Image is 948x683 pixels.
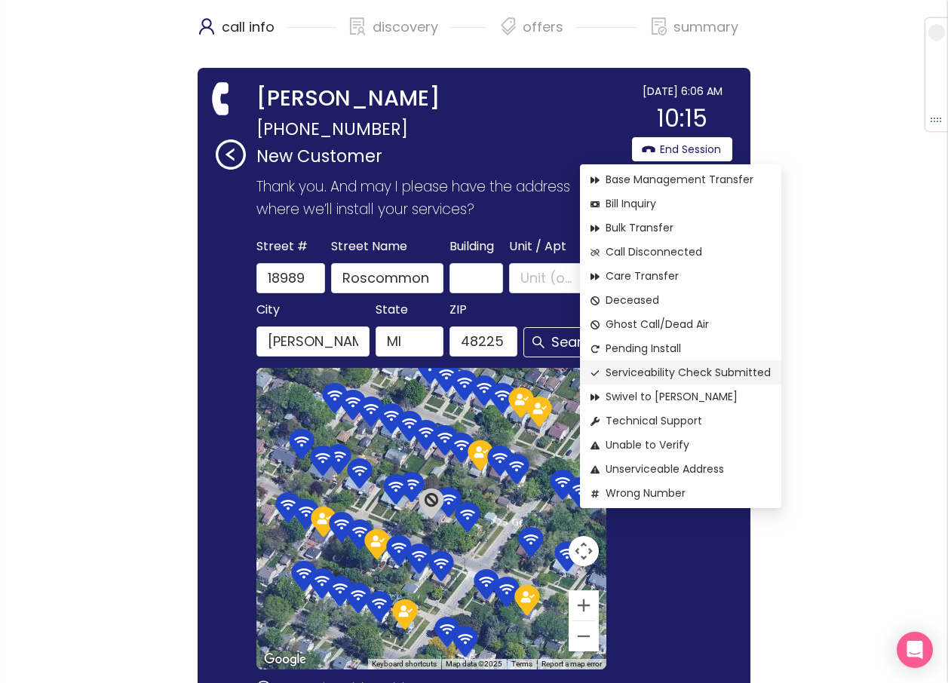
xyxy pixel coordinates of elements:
a: Open this area in Google Maps (opens a new window) [260,650,310,669]
input: Harper Woods [256,326,369,357]
a: Report a map error [541,660,602,668]
p: New Customer [256,143,624,170]
span: solution [348,17,367,35]
button: Zoom out [569,621,599,651]
p: offers [523,15,563,39]
span: Deceased [591,292,771,308]
span: tags [499,17,517,35]
div: call info [198,15,336,53]
span: Ghost Call/Dead Air [591,316,771,332]
span: Building [449,236,494,257]
span: ZIP [449,299,467,320]
span: Unit / Apt [509,236,566,257]
button: End Session [632,137,732,161]
p: discovery [373,15,438,39]
span: Pending Install [591,340,771,357]
img: Google [260,650,310,669]
span: Map data ©2025 [446,660,502,668]
span: Unserviceable Address [591,461,771,477]
span: Street # [256,236,308,257]
button: Search [523,327,606,357]
p: Thank you. And may I please have the address where we’ll install your services? [256,176,612,221]
span: Street Name [331,236,407,257]
span: Call Disconnected [591,243,771,260]
span: phone [207,83,238,115]
span: [PHONE_NUMBER] [256,115,408,143]
span: Unable to Verify [591,436,771,453]
div: summary [649,15,738,53]
span: State [376,299,408,320]
button: Keyboard shortcuts [372,659,437,669]
input: 48225 [449,326,517,357]
div: [DATE] 6:06 AM [632,83,732,100]
span: Base Management Transfer [591,171,771,188]
p: summary [673,15,738,39]
span: Swivel to [PERSON_NAME] [591,388,771,405]
input: Roscommon St [331,263,443,293]
input: 18989 [256,263,324,293]
span: Bulk Transfer [591,219,771,236]
button: Map camera controls [569,536,599,566]
div: offers [499,15,637,53]
strong: [PERSON_NAME] [256,83,440,115]
input: MI [376,326,443,357]
a: Terms (opens in new tab) [511,660,532,668]
div: Open Intercom Messenger [897,632,933,668]
p: call info [222,15,275,39]
span: Wrong Number [591,485,771,501]
span: Care Transfer [591,268,771,284]
input: Unit (optional) [520,268,579,289]
span: file-done [650,17,668,35]
div: 10:15 [632,100,732,137]
span: Serviceability Check Submitted [591,364,771,381]
span: Bill Inquiry [591,195,771,212]
div: discovery [348,15,487,53]
span: Technical Support [591,412,771,429]
button: Zoom in [569,590,599,620]
span: user [198,17,216,35]
span: City [256,299,280,320]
